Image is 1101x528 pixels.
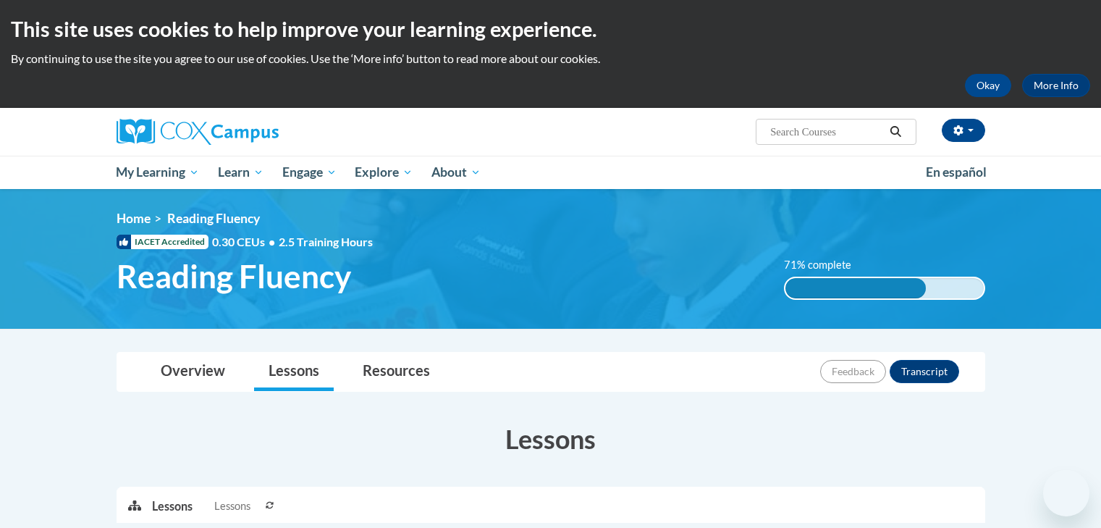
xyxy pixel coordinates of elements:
[965,74,1011,97] button: Okay
[146,353,240,391] a: Overview
[769,123,885,141] input: Search Courses
[117,257,351,296] span: Reading Fluency
[916,157,996,188] a: En español
[167,211,260,226] span: Reading Fluency
[926,164,987,180] span: En español
[282,164,337,181] span: Engage
[212,234,279,250] span: 0.30 CEUs
[784,257,867,273] label: 71% complete
[11,51,1090,67] p: By continuing to use the site you agree to our use of cookies. Use the ‘More info’ button to read...
[355,164,413,181] span: Explore
[95,156,1007,189] div: Main menu
[117,235,208,249] span: IACET Accredited
[1022,74,1090,97] a: More Info
[279,235,373,248] span: 2.5 Training Hours
[885,123,906,141] button: Search
[218,164,263,181] span: Learn
[269,235,275,248] span: •
[422,156,490,189] a: About
[345,156,422,189] a: Explore
[152,498,193,514] p: Lessons
[1043,470,1089,516] iframe: Button to launch messaging window
[107,156,209,189] a: My Learning
[116,164,199,181] span: My Learning
[942,119,985,142] button: Account Settings
[273,156,346,189] a: Engage
[785,278,926,298] div: 71% complete
[208,156,273,189] a: Learn
[431,164,481,181] span: About
[254,353,334,391] a: Lessons
[117,211,151,226] a: Home
[11,14,1090,43] h2: This site uses cookies to help improve your learning experience.
[820,360,886,383] button: Feedback
[348,353,444,391] a: Resources
[117,119,392,145] a: Cox Campus
[117,119,279,145] img: Cox Campus
[117,421,985,457] h3: Lessons
[890,360,959,383] button: Transcript
[214,498,250,514] span: Lessons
